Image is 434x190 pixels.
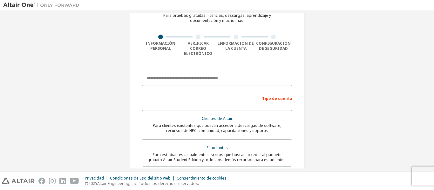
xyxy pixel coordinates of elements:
[2,178,35,184] img: altair_logo.svg
[70,178,79,184] img: youtube.svg
[38,178,45,184] img: facebook.svg
[262,96,292,101] font: Tipo de cuenta
[85,175,104,181] font: Privacidad
[88,181,97,186] font: 2025
[59,178,66,184] img: linkedin.svg
[218,41,254,51] font: Información de la cuenta
[146,41,175,51] font: Información personal
[202,116,233,121] font: Clientes de Altair
[256,41,291,51] font: Configuración de seguridad
[163,13,271,18] font: Para pruebas gratuitas, licencias, descargas, aprendizaje y
[207,145,228,150] font: Estudiantes
[85,181,88,186] font: ©
[190,18,244,23] font: documentación y mucho más.
[177,175,227,181] font: Consentimiento de cookies
[3,2,83,8] img: Altair Uno
[153,123,281,133] font: Para clientes existentes que buscan acceder a descargas de software, recursos de HPC, comunidad, ...
[184,41,212,56] font: Verificar correo electrónico
[147,152,287,162] font: Para estudiantes actualmente inscritos que buscan acceder al paquete gratuito Altair Student Edit...
[97,181,199,186] font: Altair Engineering, Inc. Todos los derechos reservados.
[110,175,171,181] font: Condiciones de uso del sitio web
[49,178,56,184] img: instagram.svg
